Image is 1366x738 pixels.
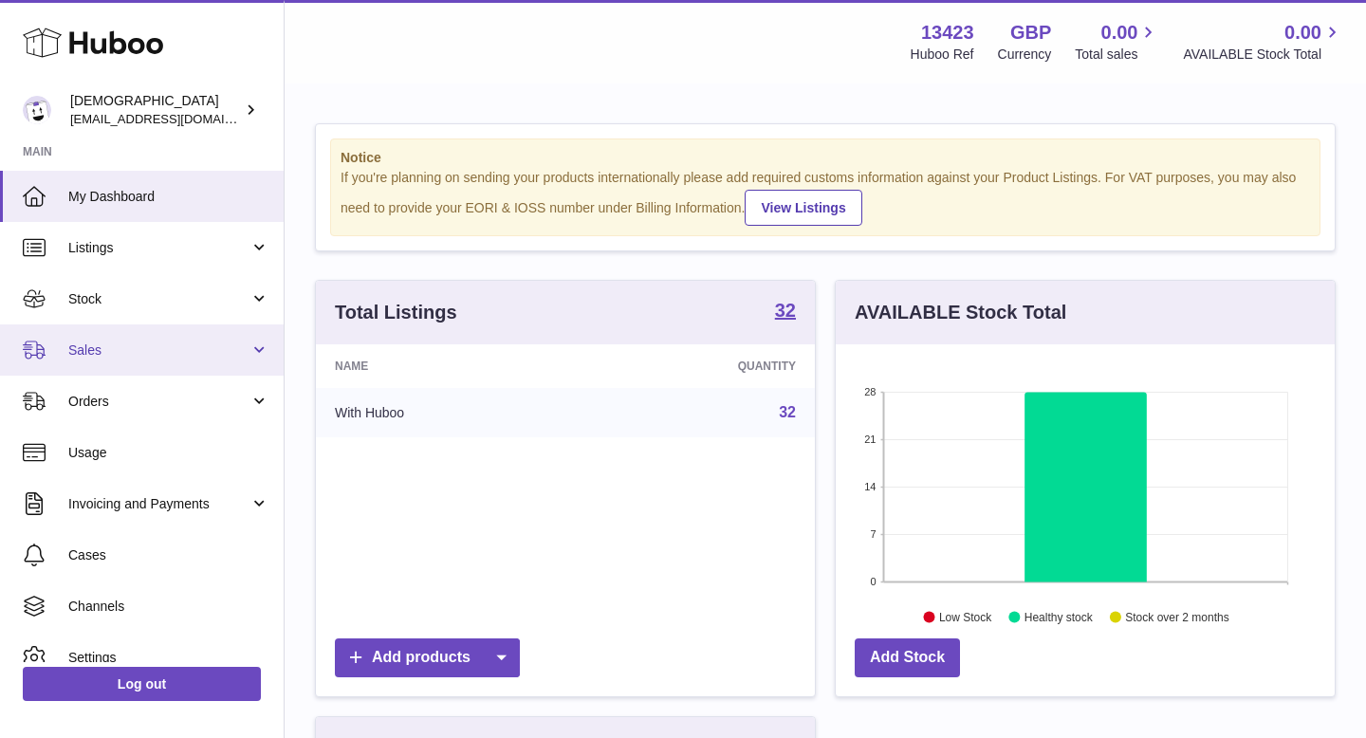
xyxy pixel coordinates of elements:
th: Name [316,344,579,388]
span: Sales [68,341,249,360]
span: Listings [68,239,249,257]
a: Add products [335,638,520,677]
span: My Dashboard [68,188,269,206]
span: AVAILABLE Stock Total [1183,46,1343,64]
td: With Huboo [316,388,579,437]
span: 0.00 [1101,20,1138,46]
img: olgazyuz@outlook.com [23,96,51,124]
span: [EMAIL_ADDRESS][DOMAIN_NAME] [70,111,279,126]
a: 0.00 AVAILABLE Stock Total [1183,20,1343,64]
text: 7 [870,528,876,540]
div: Huboo Ref [911,46,974,64]
a: Log out [23,667,261,701]
span: Settings [68,649,269,667]
span: Stock [68,290,249,308]
div: If you're planning on sending your products internationally please add required customs informati... [341,169,1310,226]
div: Currency [998,46,1052,64]
strong: 13423 [921,20,974,46]
text: Low Stock [939,610,992,623]
th: Quantity [579,344,815,388]
text: Stock over 2 months [1125,610,1228,623]
text: 28 [864,386,876,397]
h3: AVAILABLE Stock Total [855,300,1066,325]
text: 0 [870,576,876,587]
span: 0.00 [1284,20,1321,46]
a: 0.00 Total sales [1075,20,1159,64]
span: Invoicing and Payments [68,495,249,513]
a: Add Stock [855,638,960,677]
text: 21 [864,434,876,445]
span: Total sales [1075,46,1159,64]
text: 14 [864,481,876,492]
strong: Notice [341,149,1310,167]
h3: Total Listings [335,300,457,325]
span: Channels [68,598,269,616]
strong: 32 [775,301,796,320]
a: View Listings [745,190,861,226]
div: [DEMOGRAPHIC_DATA] [70,92,241,128]
strong: GBP [1010,20,1051,46]
a: 32 [775,301,796,323]
text: Healthy stock [1024,610,1094,623]
span: Orders [68,393,249,411]
a: 32 [779,404,796,420]
span: Usage [68,444,269,462]
span: Cases [68,546,269,564]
